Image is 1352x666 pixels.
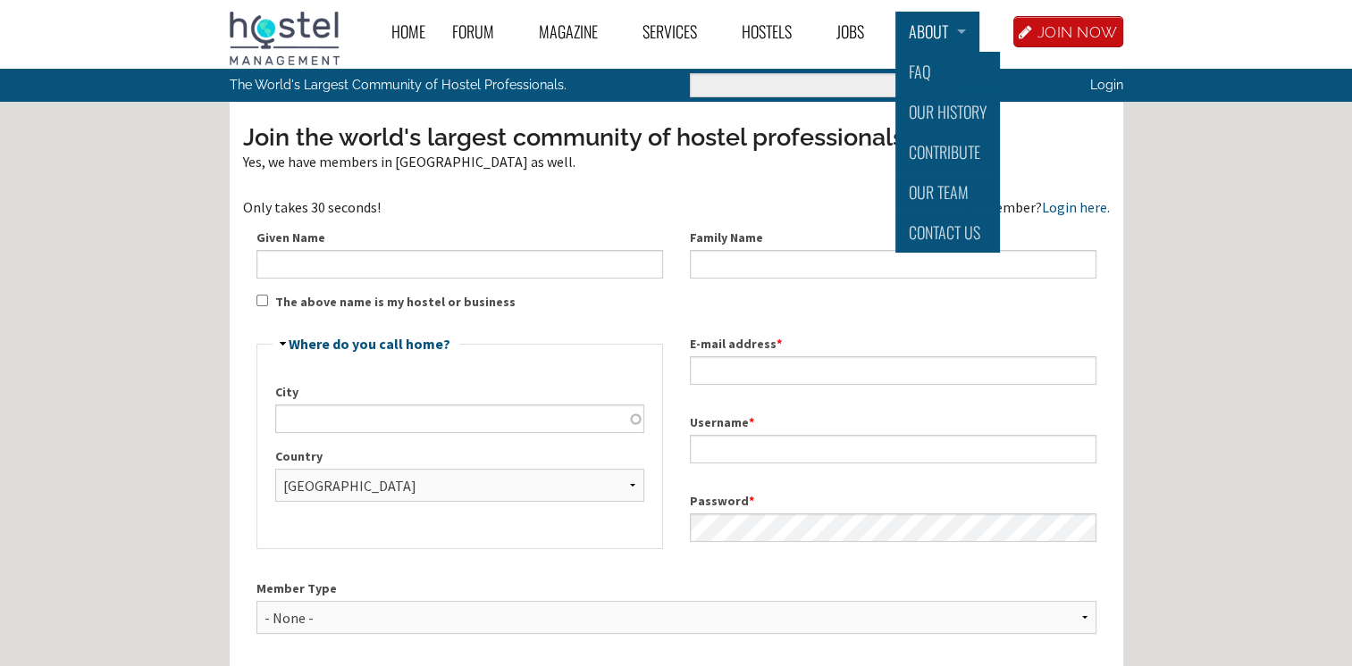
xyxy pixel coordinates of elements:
label: Country [275,447,644,466]
label: Password [690,492,1096,511]
a: Our History [895,92,1000,132]
a: Forum [439,12,525,52]
a: Home [378,12,439,52]
input: Spaces are allowed; punctuation is not allowed except for periods, hyphens, apostrophes, and unde... [690,435,1096,463]
div: Yes, we have members in [GEOGRAPHIC_DATA] as well. [243,154,1110,169]
input: A valid e-mail address. All e-mails from the system will be sent to this address. The e-mail addr... [690,356,1096,385]
a: Jobs [823,12,895,52]
img: Hostel Management Home [230,12,340,65]
span: This field is required. [777,336,782,352]
label: City [275,383,644,402]
span: This field is required. [749,493,754,509]
input: Enter the terms you wish to search for. [690,73,961,97]
a: Hostels [728,12,823,52]
a: Where do you call home? [289,335,450,353]
label: Given Name [256,229,663,247]
a: Magazine [525,12,629,52]
a: About [895,12,979,52]
label: E-mail address [690,335,1096,354]
a: Our Team [895,172,1000,212]
label: The above name is my hostel or business [275,293,516,312]
a: FAQ [895,52,1000,92]
a: JOIN NOW [1013,16,1123,47]
a: Login here. [1042,198,1110,216]
label: Family Name [690,229,1096,247]
a: Login [1089,77,1122,92]
span: This field is required. [749,414,754,430]
h3: Join the world's largest community of hostel professionals. [243,121,1110,154]
label: Member Type [256,579,1096,598]
div: Only takes 30 seconds! [243,200,676,214]
a: Contribute [895,132,1000,172]
a: Services [629,12,728,52]
label: Username [690,413,1096,432]
p: The World's Largest Community of Hostel Professionals. [230,69,602,101]
a: Contact Us [895,212,1000,253]
div: Already a member? [925,200,1110,214]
